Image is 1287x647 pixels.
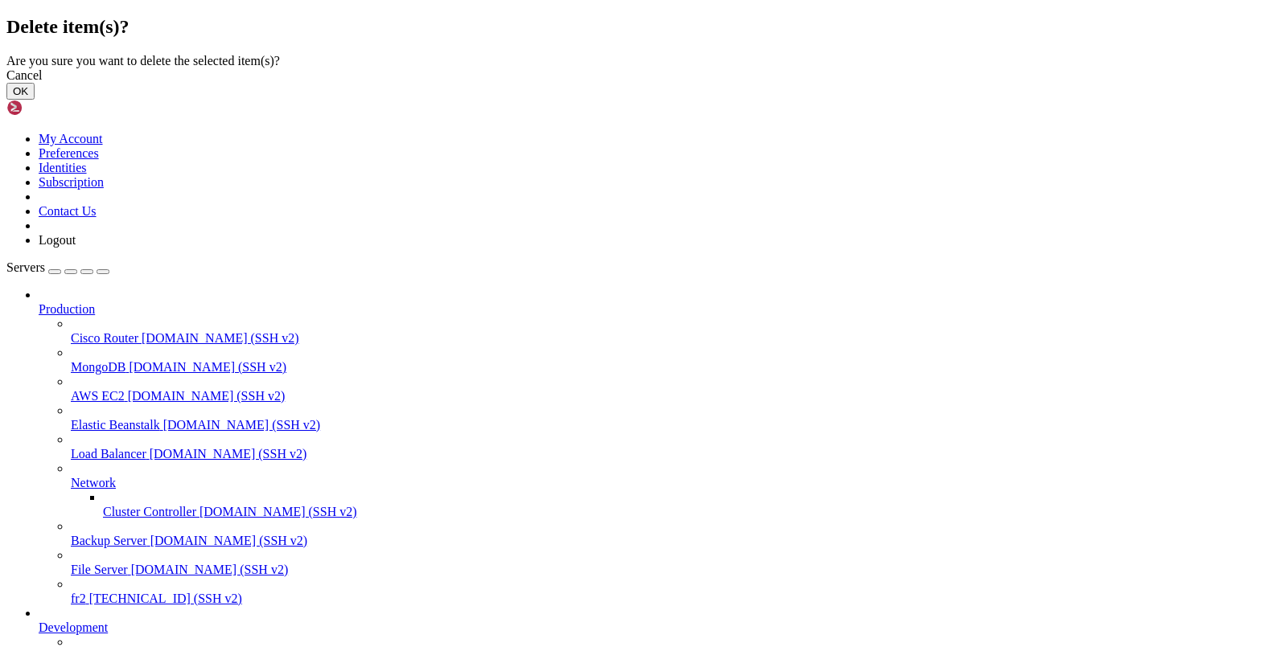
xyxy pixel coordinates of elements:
a: fr2 [TECHNICAL_ID] (SSH v2) [71,592,1281,606]
span: Cisco Router [71,331,138,345]
span: Servers [6,260,45,274]
a: Backup Server [DOMAIN_NAME] (SSH v2) [71,534,1281,548]
span: [DOMAIN_NAME] (SSH v2) [128,389,286,403]
span: [DOMAIN_NAME] (SSH v2) [142,331,299,345]
li: Cisco Router [DOMAIN_NAME] (SSH v2) [71,317,1281,346]
span: Production [39,302,95,316]
span: [DOMAIN_NAME] (SSH v2) [150,447,307,461]
a: Logout [39,233,76,247]
li: AWS EC2 [DOMAIN_NAME] (SSH v2) [71,375,1281,403]
li: fr2 [TECHNICAL_ID] (SSH v2) [71,577,1281,606]
li: File Server [DOMAIN_NAME] (SSH v2) [71,548,1281,577]
a: Production [39,302,1281,317]
span: Cluster Controller [103,505,196,518]
span: [TECHNICAL_ID] (SSH v2) [89,592,242,605]
a: MongoDB [DOMAIN_NAME] (SSH v2) [71,360,1281,375]
li: Production [39,288,1281,606]
span: Load Balancer [71,447,146,461]
li: Load Balancer [DOMAIN_NAME] (SSH v2) [71,432,1281,461]
a: My Account [39,132,103,145]
span: Backup Server [71,534,147,547]
li: MongoDB [DOMAIN_NAME] (SSH v2) [71,346,1281,375]
span: Elastic Beanstalk [71,418,160,432]
a: Subscription [39,175,104,189]
a: Cisco Router [DOMAIN_NAME] (SSH v2) [71,331,1281,346]
a: Development [39,620,1281,635]
span: MongoDB [71,360,125,374]
a: Network [71,476,1281,490]
li: Cluster Controller [DOMAIN_NAME] (SSH v2) [103,490,1281,519]
li: Elastic Beanstalk [DOMAIN_NAME] (SSH v2) [71,403,1281,432]
a: Cluster Controller [DOMAIN_NAME] (SSH v2) [103,505,1281,519]
li: Network [71,461,1281,519]
span: [DOMAIN_NAME] (SSH v2) [131,563,289,576]
a: Elastic Beanstalk [DOMAIN_NAME] (SSH v2) [71,418,1281,432]
a: Servers [6,260,109,274]
span: [DOMAIN_NAME] (SSH v2) [199,505,357,518]
a: Identities [39,161,87,174]
span: [DOMAIN_NAME] (SSH v2) [163,418,321,432]
a: File Server [DOMAIN_NAME] (SSH v2) [71,563,1281,577]
span: Development [39,620,108,634]
span: Network [71,476,116,489]
a: AWS EC2 [DOMAIN_NAME] (SSH v2) [71,389,1281,403]
span: [DOMAIN_NAME] (SSH v2) [150,534,308,547]
div: Are you sure you want to delete the selected item(s)? [6,54,1281,68]
a: Contact Us [39,204,97,218]
a: Load Balancer [DOMAIN_NAME] (SSH v2) [71,447,1281,461]
h2: Delete item(s)? [6,16,1281,38]
span: [DOMAIN_NAME] (SSH v2) [129,360,286,374]
span: AWS EC2 [71,389,125,403]
button: OK [6,83,35,100]
span: fr2 [71,592,86,605]
span: File Server [71,563,128,576]
a: Preferences [39,146,99,160]
li: Backup Server [DOMAIN_NAME] (SSH v2) [71,519,1281,548]
img: Shellngn [6,100,99,116]
div: Cancel [6,68,1281,83]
